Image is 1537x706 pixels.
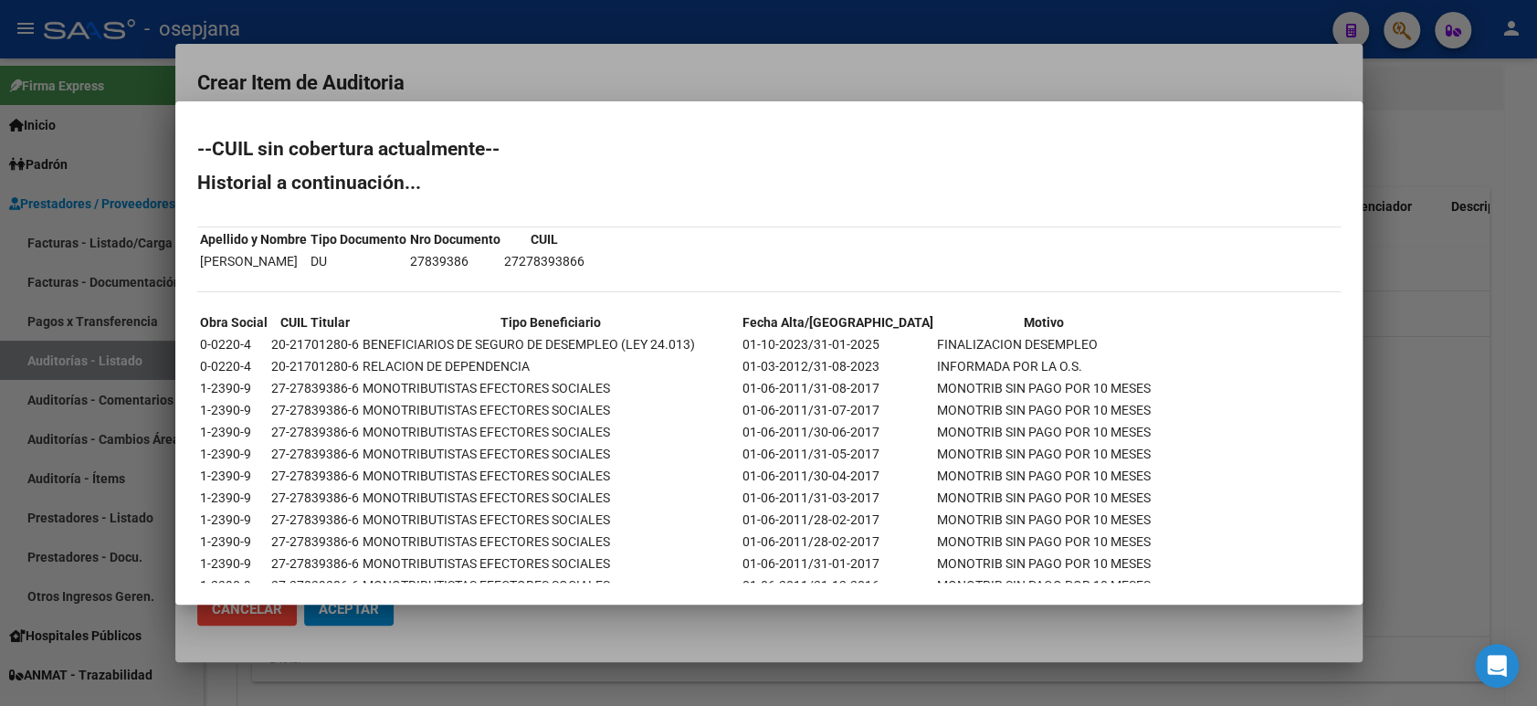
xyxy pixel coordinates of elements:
h2: --CUIL sin cobertura actualmente-- [197,140,1341,158]
td: 27-27839386-6 [270,510,360,530]
td: MONOTRIBUTISTAS EFECTORES SOCIALES [362,488,740,508]
th: Obra Social [199,312,268,332]
td: MONOTRIB SIN PAGO POR 10 MESES [936,532,1152,552]
td: MONOTRIBUTISTAS EFECTORES SOCIALES [362,466,740,486]
td: MONOTRIB SIN PAGO POR 10 MESES [936,378,1152,398]
h2: Historial a continuación... [197,174,1341,192]
th: Tipo Documento [310,229,407,249]
td: 27-27839386-6 [270,553,360,574]
th: Apellido y Nombre [199,229,308,249]
td: 27839386 [409,251,501,271]
td: 01-06-2011/31-05-2017 [742,444,934,464]
td: 0-0220-4 [199,356,268,376]
th: Motivo [936,312,1152,332]
td: 27-27839386-6 [270,378,360,398]
td: DU [310,251,407,271]
td: MONOTRIBUTISTAS EFECTORES SOCIALES [362,444,740,464]
td: 01-06-2011/31-12-2016 [742,575,934,595]
td: 1-2390-9 [199,532,268,552]
td: 27-27839386-6 [270,488,360,508]
td: MONOTRIB SIN PAGO POR 10 MESES [936,575,1152,595]
td: 20-21701280-6 [270,334,360,354]
td: 01-06-2011/31-07-2017 [742,400,934,420]
td: BENEFICIARIOS DE SEGURO DE DESEMPLEO (LEY 24.013) [362,334,740,354]
th: Nro Documento [409,229,501,249]
td: 1-2390-9 [199,378,268,398]
td: MONOTRIB SIN PAGO POR 10 MESES [936,466,1152,486]
td: MONOTRIBUTISTAS EFECTORES SOCIALES [362,378,740,398]
th: Fecha Alta/[GEOGRAPHIC_DATA] [742,312,934,332]
td: 1-2390-9 [199,422,268,442]
td: 01-03-2012/31-08-2023 [742,356,934,376]
td: 27-27839386-6 [270,422,360,442]
th: CUIL [503,229,585,249]
td: RELACION DE DEPENDENCIA [362,356,740,376]
td: MONOTRIBUTISTAS EFECTORES SOCIALES [362,575,740,595]
td: 01-06-2011/31-08-2017 [742,378,934,398]
td: 1-2390-9 [199,575,268,595]
td: MONOTRIB SIN PAGO POR 10 MESES [936,488,1152,508]
td: 1-2390-9 [199,488,268,508]
td: 27278393866 [503,251,585,271]
th: CUIL Titular [270,312,360,332]
td: MONOTRIB SIN PAGO POR 10 MESES [936,553,1152,574]
td: 01-06-2011/28-02-2017 [742,532,934,552]
td: 0-0220-4 [199,334,268,354]
td: MONOTRIB SIN PAGO POR 10 MESES [936,400,1152,420]
td: 01-06-2011/28-02-2017 [742,510,934,530]
td: MONOTRIBUTISTAS EFECTORES SOCIALES [362,553,740,574]
td: [PERSON_NAME] [199,251,308,271]
td: MONOTRIB SIN PAGO POR 10 MESES [936,422,1152,442]
td: 27-27839386-6 [270,532,360,552]
th: Tipo Beneficiario [362,312,740,332]
div: Open Intercom Messenger [1475,644,1519,688]
td: 27-27839386-6 [270,400,360,420]
td: MONOTRIB SIN PAGO POR 10 MESES [936,444,1152,464]
td: 01-10-2023/31-01-2025 [742,334,934,354]
td: FINALIZACION DESEMPLEO [936,334,1152,354]
td: 01-06-2011/30-04-2017 [742,466,934,486]
td: 27-27839386-6 [270,575,360,595]
td: MONOTRIB SIN PAGO POR 10 MESES [936,510,1152,530]
td: 01-06-2011/30-06-2017 [742,422,934,442]
td: 1-2390-9 [199,553,268,574]
td: 1-2390-9 [199,444,268,464]
td: MONOTRIBUTISTAS EFECTORES SOCIALES [362,532,740,552]
td: 1-2390-9 [199,466,268,486]
td: 01-06-2011/31-01-2017 [742,553,934,574]
td: 1-2390-9 [199,400,268,420]
td: MONOTRIBUTISTAS EFECTORES SOCIALES [362,510,740,530]
td: MONOTRIBUTISTAS EFECTORES SOCIALES [362,422,740,442]
td: 27-27839386-6 [270,466,360,486]
td: MONOTRIBUTISTAS EFECTORES SOCIALES [362,400,740,420]
td: 1-2390-9 [199,510,268,530]
td: 01-06-2011/31-03-2017 [742,488,934,508]
td: INFORMADA POR LA O.S. [936,356,1152,376]
td: 20-21701280-6 [270,356,360,376]
td: 27-27839386-6 [270,444,360,464]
